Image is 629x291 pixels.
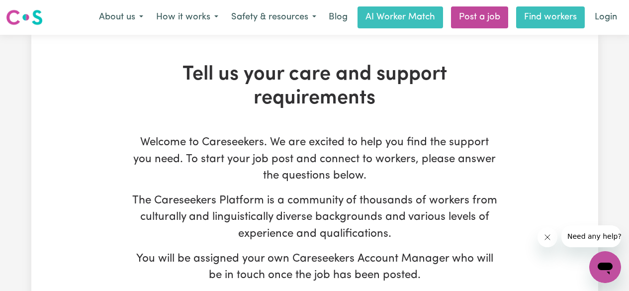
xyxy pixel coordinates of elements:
iframe: Close message [538,227,557,247]
span: Need any help? [6,7,60,15]
a: AI Worker Match [358,6,443,28]
a: Blog [323,6,354,28]
img: Careseekers logo [6,8,43,26]
iframe: Message from company [561,225,621,247]
button: About us [92,7,150,28]
button: Safety & resources [225,7,323,28]
a: Careseekers logo [6,6,43,29]
p: You will be assigned your own Careseekers Account Manager who will be in touch once the job has b... [132,251,498,284]
a: Login [589,6,623,28]
a: Find workers [516,6,585,28]
p: Welcome to Careseekers. We are excited to help you find the support you need. To start your job p... [132,134,498,185]
iframe: Button to launch messaging window [589,251,621,283]
p: The Careseekers Platform is a community of thousands of workers from culturally and linguisticall... [132,193,498,243]
button: How it works [150,7,225,28]
h1: Tell us your care and support requirements [132,63,498,110]
a: Post a job [451,6,508,28]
